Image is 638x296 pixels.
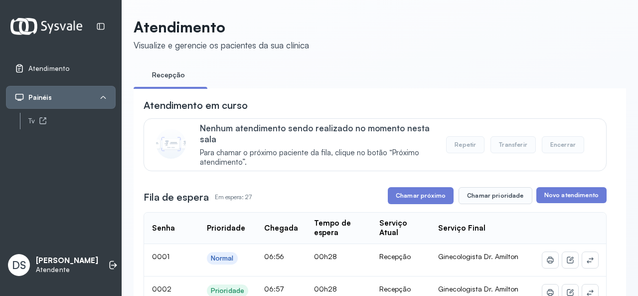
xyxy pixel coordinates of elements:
div: Serviço Final [438,224,485,233]
p: Atendente [36,266,98,274]
img: Imagem de CalloutCard [156,129,186,159]
div: Recepção [379,252,422,261]
span: 0001 [152,252,169,261]
h3: Fila de espera [144,190,209,204]
div: Senha [152,224,175,233]
p: [PERSON_NAME] [36,256,98,266]
span: 00h28 [314,285,337,293]
button: Chamar prioridade [459,187,532,204]
span: Ginecologista Dr. Amilton [438,285,518,293]
p: Atendimento [134,18,309,36]
button: Chamar próximo [388,187,454,204]
button: Repetir [446,136,484,153]
div: Normal [211,254,234,263]
span: Atendimento [28,64,69,73]
button: Encerrar [542,136,584,153]
div: Serviço Atual [379,219,422,238]
span: 06:56 [264,252,284,261]
span: 0002 [152,285,171,293]
button: Transferir [490,136,536,153]
div: Prioridade [207,224,245,233]
span: Para chamar o próximo paciente da fila, clique no botão “Próximo atendimento”. [200,148,446,167]
span: 06:57 [264,285,284,293]
div: Prioridade [211,287,244,295]
img: Logotipo do estabelecimento [10,18,82,34]
a: Recepção [134,67,203,83]
p: Nenhum atendimento sendo realizado no momento nesta sala [200,123,446,144]
div: Tempo de espera [314,219,363,238]
button: Novo atendimento [536,187,607,203]
h3: Atendimento em curso [144,98,248,112]
span: Ginecologista Dr. Amilton [438,252,518,261]
div: Chegada [264,224,298,233]
div: Tv [28,117,116,125]
span: 00h28 [314,252,337,261]
div: Recepção [379,285,422,294]
div: Visualize e gerencie os pacientes da sua clínica [134,40,309,50]
span: Painéis [28,93,52,102]
p: Em espera: 27 [215,190,252,204]
a: Tv [28,115,116,127]
a: Atendimento [14,63,107,73]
